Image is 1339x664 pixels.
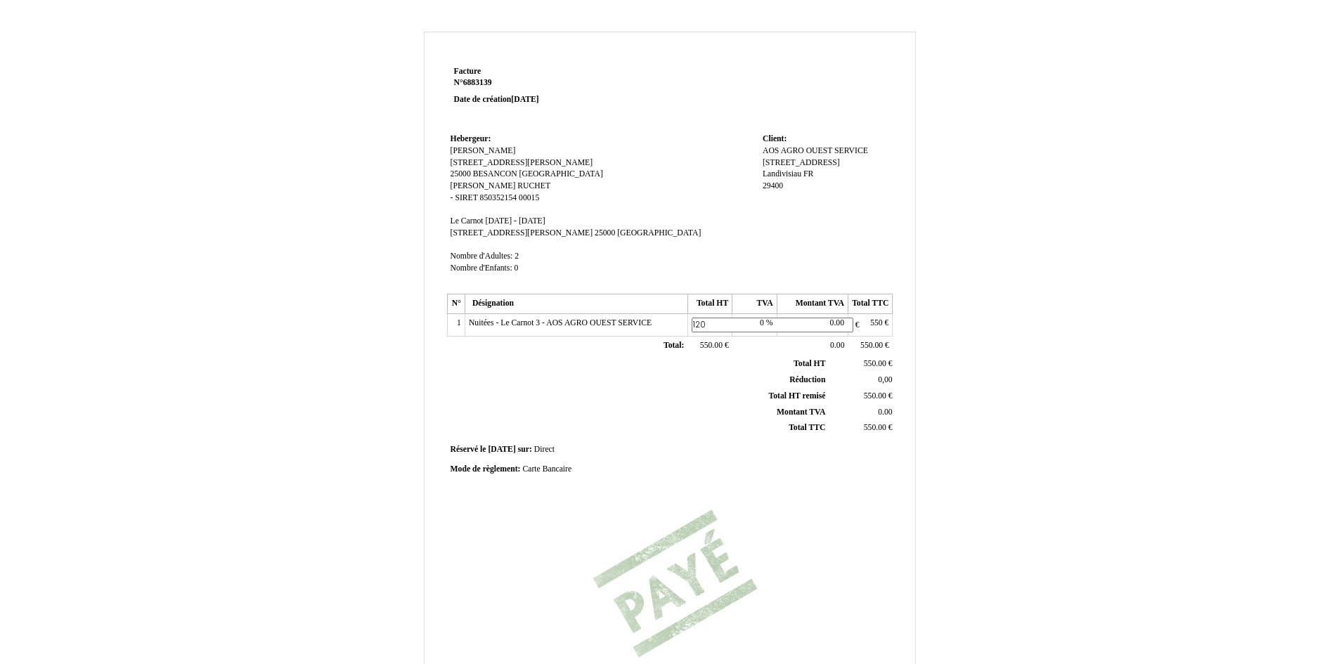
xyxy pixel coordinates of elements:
[517,181,550,190] span: RUCHET
[828,388,895,404] td: €
[486,216,545,226] span: [DATE] - [DATE]
[451,263,512,273] span: Nombre d'Enfants:
[878,408,892,417] span: 0.00
[518,445,532,454] span: sur:
[732,294,777,314] th: TVA
[451,193,453,202] span: -
[451,464,521,474] span: Mode de règlement:
[515,252,519,261] span: 2
[828,356,895,372] td: €
[473,169,517,178] span: BESANCON
[760,318,764,327] span: 0
[768,391,825,401] span: Total HT remisé
[664,341,684,350] span: Total:
[447,294,465,314] th: N°
[454,77,622,89] strong: N°
[451,158,593,167] span: [STREET_ADDRESS][PERSON_NAME]
[515,263,519,273] span: 0
[451,228,593,237] span: [STREET_ADDRESS][PERSON_NAME]
[763,181,783,190] span: 29400
[848,294,893,314] th: Total TTC
[519,169,603,178] span: [GEOGRAPHIC_DATA]
[511,95,538,104] span: [DATE]
[830,318,844,327] span: 0.00
[848,314,893,337] td: €
[789,423,825,432] span: Total TTC
[777,408,825,417] span: Montant TVA
[864,359,886,368] span: 550.00
[864,423,886,432] span: 550.00
[828,420,895,436] td: €
[522,464,571,474] span: Carte Bancaire
[763,134,787,143] span: Client:
[454,95,539,104] strong: Date de création
[451,181,516,190] span: [PERSON_NAME]
[447,314,465,337] td: 1
[789,375,825,384] span: Réduction
[451,216,484,226] span: Le Carnot
[488,445,515,454] span: [DATE]
[687,336,732,356] td: €
[451,445,486,454] span: Réservé le
[700,341,723,350] span: 550.00
[617,228,701,237] span: [GEOGRAPHIC_DATA]
[451,146,516,155] span: [PERSON_NAME]
[870,318,883,327] span: 550
[451,169,471,178] span: 25000
[848,336,893,356] td: €
[794,359,825,368] span: Total HT
[834,146,868,155] span: SERVICE
[534,445,555,454] span: Direct
[763,158,840,167] span: [STREET_ADDRESS]
[803,169,813,178] span: FR
[777,294,848,314] th: Montant TVA
[465,294,687,314] th: Désignation
[763,146,832,155] span: AOS AGRO OUEST
[878,375,892,384] span: 0,00
[860,341,883,350] span: 550.00
[463,78,492,87] span: 6883139
[595,228,615,237] span: 25000
[455,193,539,202] span: SIRET 850352154 00015
[454,67,481,76] span: Facture
[732,314,777,337] td: %
[687,294,732,314] th: Total HT
[451,252,513,261] span: Nombre d'Adultes:
[687,314,732,337] td: €
[830,341,844,350] span: 0.00
[864,391,886,401] span: 550.00
[451,134,491,143] span: Hebergeur:
[469,318,652,327] span: Nuitées - Le Carnot 3 - AOS AGRO OUEST SERVICE
[763,169,801,178] span: Landivisiau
